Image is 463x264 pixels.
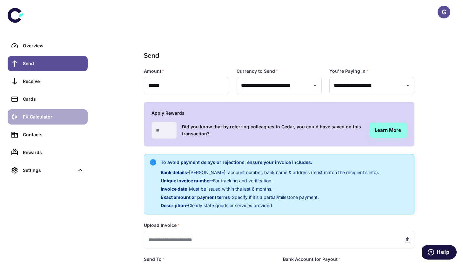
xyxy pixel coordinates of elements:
div: Overview [23,42,84,49]
span: Invoice date [161,186,187,192]
a: Overview [8,38,88,53]
a: FX Calculator [8,109,88,125]
button: Open [311,81,319,90]
label: You're Paying In [329,68,369,74]
div: FX Calculator [23,113,84,120]
label: Upload Invoice [144,222,180,228]
span: Description [161,203,186,208]
div: Send [23,60,84,67]
div: Cards [23,96,84,103]
label: Bank Account for Payout [283,256,341,262]
div: Rewards [23,149,84,156]
button: Open [403,81,412,90]
p: - Must be issued within the last 6 months. [161,186,379,193]
h6: Did you know that by referring colleagues to Cedar, you could have saved on this transaction? [182,123,364,137]
label: Send To [144,256,165,262]
a: Receive [8,74,88,89]
p: - [PERSON_NAME], account number, bank name & address (must match the recipient’s info). [161,169,379,176]
span: Bank details [161,170,187,175]
div: Contacts [23,131,84,138]
h6: To avoid payment delays or rejections, ensure your invoice includes: [161,159,379,166]
p: - Clearly state goods or services provided. [161,202,379,209]
div: Settings [8,163,88,178]
div: Receive [23,78,84,85]
span: Unique invoice number [161,178,211,183]
p: - Specify if it’s a partial/milestone payment. [161,194,379,201]
a: Send [8,56,88,71]
label: Currency to Send [237,68,278,74]
label: Amount [144,68,164,74]
h6: Apply Rewards [151,110,407,117]
p: - For tracking and verification. [161,177,379,184]
a: Rewards [8,145,88,160]
div: Settings [23,167,74,174]
span: Exact amount or payment terms [161,194,230,200]
a: Learn More [369,123,407,138]
a: Contacts [8,127,88,142]
iframe: Opens a widget where you can find more information [422,245,457,261]
a: Cards [8,91,88,107]
h1: Send [144,51,412,60]
button: G [438,6,450,18]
